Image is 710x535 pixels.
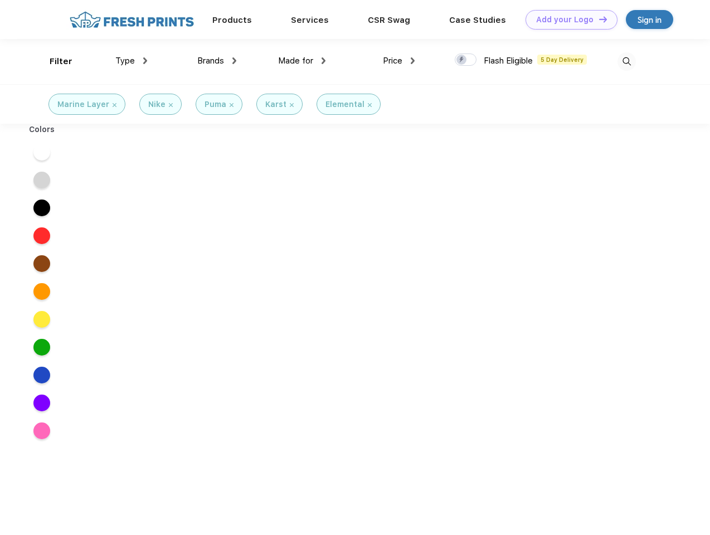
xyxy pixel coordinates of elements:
[322,57,325,64] img: dropdown.png
[617,52,636,71] img: desktop_search.svg
[50,55,72,68] div: Filter
[484,56,533,66] span: Flash Eligible
[148,99,166,110] div: Nike
[113,103,116,107] img: filter_cancel.svg
[325,99,364,110] div: Elemental
[537,55,587,65] span: 5 Day Delivery
[143,57,147,64] img: dropdown.png
[411,57,415,64] img: dropdown.png
[638,13,662,26] div: Sign in
[21,124,64,135] div: Colors
[278,56,313,66] span: Made for
[265,99,286,110] div: Karst
[383,56,402,66] span: Price
[368,103,372,107] img: filter_cancel.svg
[626,10,673,29] a: Sign in
[536,15,594,25] div: Add your Logo
[169,103,173,107] img: filter_cancel.svg
[232,57,236,64] img: dropdown.png
[115,56,135,66] span: Type
[197,56,224,66] span: Brands
[290,103,294,107] img: filter_cancel.svg
[205,99,226,110] div: Puma
[599,16,607,22] img: DT
[291,15,329,25] a: Services
[368,15,410,25] a: CSR Swag
[66,10,197,30] img: fo%20logo%202.webp
[230,103,234,107] img: filter_cancel.svg
[212,15,252,25] a: Products
[57,99,109,110] div: Marine Layer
